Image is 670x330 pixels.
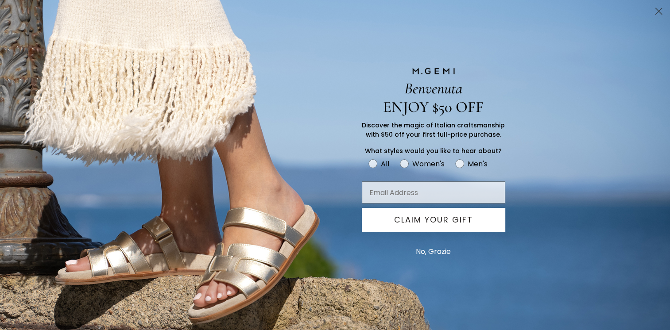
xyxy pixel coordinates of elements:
[362,121,505,139] span: Discover the magic of Italian craftsmanship with $50 off your first full-price purchase.
[412,158,445,169] div: Women's
[362,181,505,203] input: Email Address
[468,158,488,169] div: Men's
[404,79,462,98] span: Benvenuta
[411,241,455,263] button: No, Grazie
[383,98,484,116] span: ENJOY $50 OFF
[411,67,456,75] img: M.GEMI
[365,146,502,155] span: What styles would you like to hear about?
[381,158,389,169] div: All
[362,208,505,232] button: CLAIM YOUR GIFT
[651,4,666,19] button: Close dialog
